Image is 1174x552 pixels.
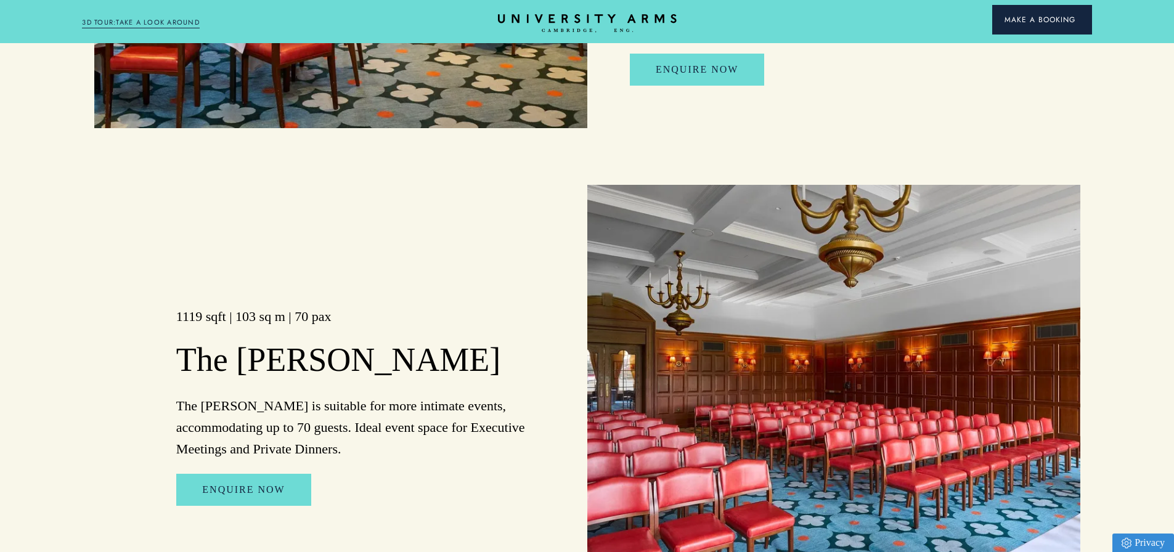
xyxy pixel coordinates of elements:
[1112,534,1174,552] a: Privacy
[176,474,311,506] a: Enquire Now
[1122,538,1131,548] img: Privacy
[82,17,200,28] a: 3D TOUR:TAKE A LOOK AROUND
[630,54,764,86] a: Enquire Now
[1075,18,1080,22] img: Arrow icon
[176,395,545,460] p: The [PERSON_NAME] is suitable for more intimate events, accommodating up to 70 guests. Ideal even...
[1005,14,1080,25] span: Make a Booking
[498,14,677,33] a: Home
[176,307,545,326] h3: 1119 sqft | 103 sq m | 70 pax
[992,5,1092,34] button: Make a BookingArrow icon
[176,340,545,381] h2: The [PERSON_NAME]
